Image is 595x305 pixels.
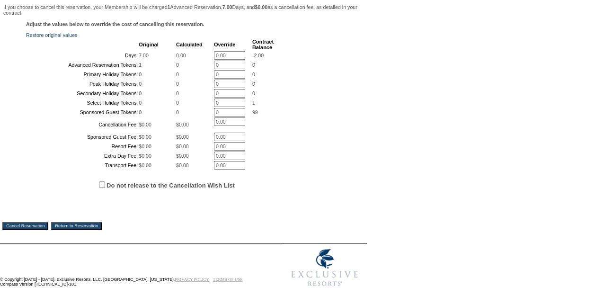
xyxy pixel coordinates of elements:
a: Restore original values [26,32,77,38]
span: 0 [252,90,255,96]
span: $0.00 [139,153,151,159]
span: $0.00 [139,144,151,149]
td: Cancellation Fee: [27,117,138,132]
span: $0.00 [176,162,189,168]
span: 0 [252,62,255,68]
td: Days: [27,51,138,60]
b: 7.00 [222,4,232,10]
span: $0.00 [139,122,151,127]
b: Adjust the values below to override the cost of cancelling this reservation. [26,21,204,27]
td: Primary Holiday Tokens: [27,70,138,79]
span: 1 [139,62,142,68]
td: Peak Holiday Tokens: [27,80,138,88]
span: 0 [176,81,179,87]
span: 0 [252,72,255,77]
span: 7.00 [139,53,149,58]
input: Return to Reservation [51,222,102,230]
span: 0 [139,90,142,96]
img: Exclusive Resorts [282,244,367,291]
b: Calculated [176,42,203,47]
b: Original [139,42,159,47]
span: $0.00 [176,144,189,149]
span: 0 [139,109,142,115]
td: Advanced Reservation Tokens: [27,61,138,69]
td: Extra Day Fee: [27,152,138,160]
td: Sponsored Guest Tokens: [27,108,138,117]
span: $0.00 [139,162,151,168]
span: 0 [176,62,179,68]
span: 0 [139,72,142,77]
b: Contract Balance [252,39,274,50]
span: 0 [176,109,179,115]
input: Cancel Reservation [2,222,48,230]
b: 1 [168,4,170,10]
td: Resort Fee: [27,142,138,151]
span: -2.00 [252,53,264,58]
span: 0 [176,72,179,77]
span: 99 [252,109,258,115]
td: Sponsored Guest Fee: [27,133,138,141]
span: 0 [252,81,255,87]
b: $0.00 [255,4,267,10]
span: 1 [252,100,255,106]
span: 0 [139,81,142,87]
span: $0.00 [176,134,189,140]
span: $0.00 [139,134,151,140]
p: If you choose to cancel this reservation, your Membership will be charged Advanced Reservation, D... [3,4,364,16]
a: PRIVACY POLICY [175,277,209,282]
span: $0.00 [176,153,189,159]
span: $0.00 [176,122,189,127]
a: TERMS OF USE [213,277,243,282]
td: Select Holiday Tokens: [27,99,138,107]
td: Transport Fee: [27,161,138,170]
span: 0 [176,100,179,106]
td: Secondary Holiday Tokens: [27,89,138,98]
span: 0 [139,100,142,106]
span: 0 [176,90,179,96]
label: Do not release to the Cancellation Wish List [107,182,235,189]
span: 0.00 [176,53,186,58]
b: Override [214,42,235,47]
